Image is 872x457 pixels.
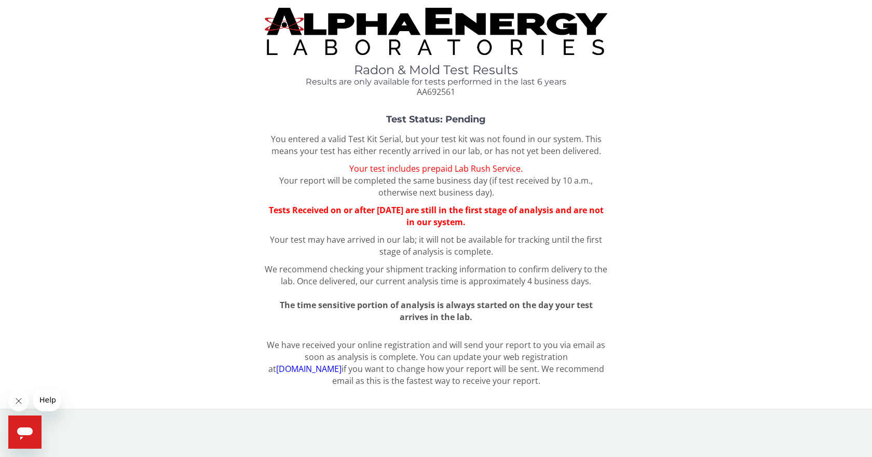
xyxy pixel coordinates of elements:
iframe: Close message [8,391,29,411]
iframe: Button to launch messaging window [8,416,42,449]
strong: Test Status: Pending [386,114,486,125]
span: The time sensitive portion of analysis is always started on the day your test arrives in the lab. [280,299,593,323]
img: TightCrop.jpg [265,8,607,55]
h4: Results are only available for tests performed in the last 6 years [265,77,607,87]
h1: Radon & Mold Test Results [265,63,607,77]
p: We have received your online registration and will send your report to you via email as soon as a... [265,339,607,386]
span: We recommend checking your shipment tracking information to confirm delivery to the lab. [265,264,607,287]
p: You entered a valid Test Kit Serial, but your test kit was not found in our system. This means yo... [265,133,607,157]
span: AA692561 [417,86,455,98]
p: Your report will be completed the same business day (if test received by 10 a.m., otherwise next ... [265,163,607,199]
p: Your test may have arrived in our lab; it will not be available for tracking until the first stag... [265,234,607,258]
span: Your test includes prepaid Lab Rush Service. [349,163,523,174]
a: [DOMAIN_NAME] [276,363,342,375]
iframe: Message from company [33,389,61,411]
span: Tests Received on or after [DATE] are still in the first stage of analysis and are not in our sys... [269,204,604,228]
span: Once delivered, our current analysis time is approximately 4 business days. [297,275,591,287]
